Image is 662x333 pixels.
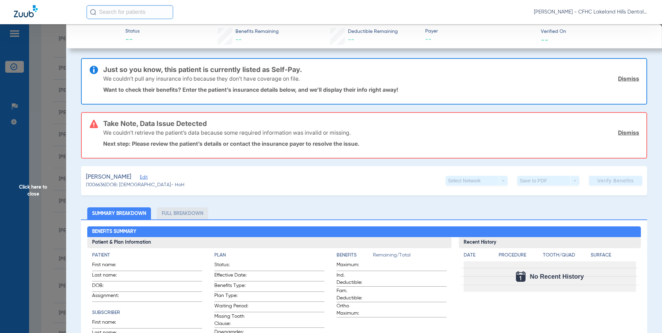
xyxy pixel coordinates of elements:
span: DOB: [92,282,126,291]
app-breakdown-title: Procedure [499,252,540,261]
img: Search Icon [90,9,96,15]
h4: Procedure [499,252,540,259]
span: Benefits Type: [214,282,248,291]
span: [PERSON_NAME] - CFHC Lakeland Hills Dental [534,9,648,16]
span: Deductible Remaining [348,28,398,35]
p: Want to check their benefits? Enter the patient’s insurance details below, and we’ll display thei... [103,86,639,93]
span: Status: [214,261,248,271]
p: Next step: Please review the patient’s details or contact the insurance payer to resolve the issue. [103,140,639,147]
h3: Take Note, Data Issue Detected [103,120,639,127]
span: Fam. Deductible: [337,287,370,302]
span: Ortho Maximum: [337,303,370,317]
h3: Patient & Plan Information [87,237,452,248]
span: -- [541,36,548,43]
span: First name: [92,261,126,271]
img: info-icon [90,66,98,74]
span: Maximum: [337,261,370,271]
span: Verified On [541,28,651,35]
span: [PERSON_NAME] [86,173,131,181]
img: Calendar [516,271,526,282]
h3: Just so you know, this patient is currently listed as Self-Pay. [103,66,639,73]
span: Edit [140,175,146,181]
h2: Benefits Summary [87,226,641,237]
h4: Subscriber [92,309,202,316]
span: First name: [92,319,126,328]
a: Dismiss [618,129,639,136]
p: We couldn’t retrieve the patient’s data because some required information was invalid or missing. [103,129,351,136]
img: error-icon [90,120,98,128]
span: Ind. Deductible: [337,272,370,286]
span: Payer [425,28,535,35]
span: -- [348,37,354,43]
span: -- [125,35,140,45]
a: Dismiss [618,75,639,82]
h4: Plan [214,252,324,259]
app-breakdown-title: Benefits [337,252,373,261]
span: Effective Date: [214,272,248,281]
p: We couldn’t pull any insurance info because they don’t have coverage on file. [103,75,300,82]
span: Assignment: [92,292,126,301]
img: Zuub Logo [14,5,38,17]
li: Full Breakdown [157,207,208,219]
span: Plan Type: [214,292,248,301]
span: Missing Tooth Clause: [214,313,248,327]
span: -- [235,37,242,43]
app-breakdown-title: Date [464,252,493,261]
span: Last name: [92,272,126,281]
span: Status [125,28,140,35]
h3: Recent History [459,237,641,248]
h4: Tooth/Quad [543,252,588,259]
input: Search for patients [87,5,173,19]
h4: Patient [92,252,202,259]
span: Benefits Remaining [235,28,279,35]
span: Waiting Period: [214,303,248,312]
h4: Date [464,252,493,259]
iframe: Chat Widget [627,300,662,333]
span: (1006636) DOB: [DEMOGRAPHIC_DATA] - HoH [86,181,185,189]
span: Remaining/Total [373,252,447,261]
h4: Surface [591,252,636,259]
span: No Recent History [530,273,584,280]
h4: Benefits [337,252,373,259]
span: -- [425,35,535,44]
app-breakdown-title: Tooth/Quad [543,252,588,261]
li: Summary Breakdown [87,207,151,219]
app-breakdown-title: Surface [591,252,636,261]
